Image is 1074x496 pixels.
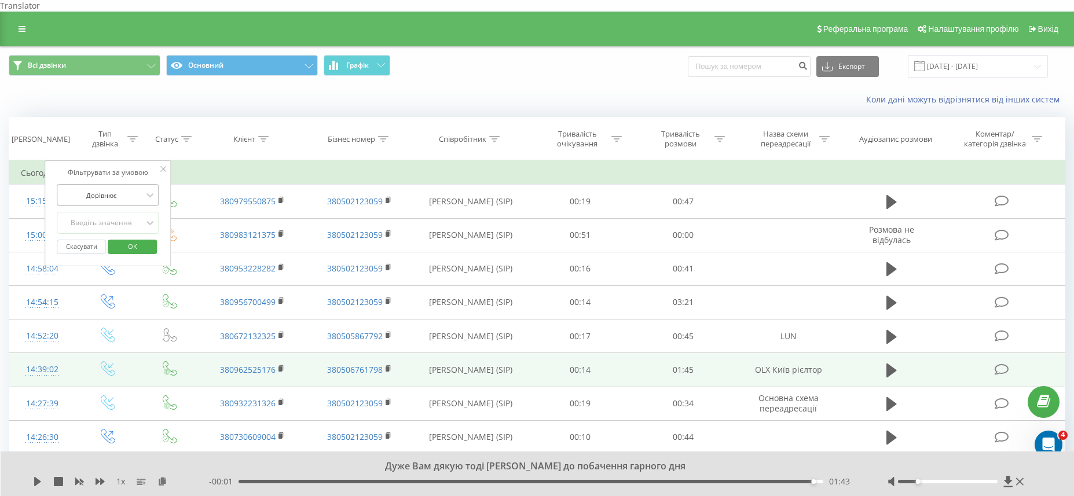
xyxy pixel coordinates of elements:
[327,229,383,240] a: 380502123059
[754,129,816,149] div: Назва схеми переадресації
[529,252,632,285] td: 00:16
[829,476,850,487] span: 01:43
[413,319,529,353] td: [PERSON_NAME] (SIP)
[220,431,276,442] a: 380730609004
[21,392,63,415] div: 14:27:39
[21,426,63,449] div: 14:26:30
[1035,431,1062,458] iframe: Intercom live chat
[413,218,529,252] td: [PERSON_NAME] (SIP)
[812,479,816,484] div: Accessibility label
[859,134,932,144] div: Аудіозапис розмови
[529,319,632,353] td: 00:17
[327,196,383,207] a: 380502123059
[735,319,842,353] td: LUN
[108,240,157,254] button: OK
[632,285,735,319] td: 03:21
[9,161,1065,185] td: Сьогодні
[220,330,276,341] a: 380672132325
[166,55,318,76] button: Основний
[1023,12,1062,46] a: Вихід
[735,353,842,387] td: OLX Київ рієлтор
[413,387,529,420] td: [PERSON_NAME] (SIP)
[220,364,276,375] a: 380962525176
[1058,431,1068,440] span: 4
[529,353,632,387] td: 00:14
[116,237,149,255] span: OK
[85,129,124,149] div: Тип дзвінка
[12,134,70,144] div: [PERSON_NAME]
[413,185,529,218] td: [PERSON_NAME] (SIP)
[21,325,63,347] div: 14:52:20
[632,319,735,353] td: 00:45
[233,134,255,144] div: Клієнт
[21,190,63,212] div: 15:15:38
[439,134,486,144] div: Співробітник
[547,129,609,149] div: Тривалість очікування
[220,196,276,207] a: 380979550875
[116,476,125,487] span: 1 x
[529,218,632,252] td: 00:51
[9,55,160,76] button: Всі дзвінки
[632,420,735,454] td: 00:44
[220,263,276,274] a: 380953228282
[866,94,1065,105] a: Коли дані можуть відрізнятися вiд інших систем
[327,431,383,442] a: 380502123059
[632,185,735,218] td: 00:47
[816,56,879,77] button: Експорт
[327,330,383,341] a: 380505867792
[327,263,383,274] a: 380502123059
[28,61,66,70] span: Всі дзвінки
[324,55,390,76] button: Графік
[346,61,369,69] span: Графік
[220,398,276,409] a: 380932231326
[61,218,143,227] div: Введіть значення
[869,224,914,245] span: Розмова не відбулась
[529,285,632,319] td: 00:14
[811,12,912,46] a: Реферальна програма
[209,476,239,487] span: - 00:01
[327,296,383,307] a: 380502123059
[220,229,276,240] a: 380983121375
[529,387,632,420] td: 00:19
[413,420,529,454] td: [PERSON_NAME] (SIP)
[632,353,735,387] td: 01:45
[632,252,735,285] td: 00:41
[413,252,529,285] td: [PERSON_NAME] (SIP)
[21,291,63,314] div: 14:54:15
[1038,24,1058,34] span: Вихід
[961,129,1029,149] div: Коментар/категорія дзвінка
[57,240,107,254] button: Скасувати
[915,479,920,484] div: Accessibility label
[823,24,908,34] span: Реферальна програма
[220,296,276,307] a: 380956700499
[529,420,632,454] td: 00:10
[155,134,178,144] div: Статус
[21,358,63,381] div: 14:39:02
[650,129,712,149] div: Тривалість розмови
[632,218,735,252] td: 00:00
[912,12,1022,46] a: Налаштування профілю
[632,387,735,420] td: 00:34
[21,224,63,247] div: 15:00:05
[529,185,632,218] td: 00:19
[928,24,1018,34] span: Налаштування профілю
[688,56,811,77] input: Пошук за номером
[327,364,383,375] a: 380506761798
[735,387,842,420] td: Основна схема переадресації
[57,167,159,178] div: Фільтрувати за умовою
[413,285,529,319] td: [PERSON_NAME] (SIP)
[21,258,63,280] div: 14:58:04
[328,134,375,144] div: Бізнес номер
[133,460,928,473] div: Дуже Вам дякую тоді [PERSON_NAME] до побачення гарного дня
[327,398,383,409] a: 380502123059
[413,353,529,387] td: [PERSON_NAME] (SIP)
